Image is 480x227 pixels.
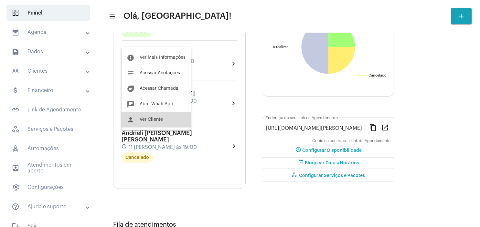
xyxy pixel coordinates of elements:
[127,85,134,93] mat-icon: duo
[140,102,173,106] span: Abrir WhatsApp
[140,71,180,75] span: Acessar Anotações
[140,86,178,91] span: Acessar Chamada
[140,55,186,60] span: Ver Mais Informações
[127,54,134,62] mat-icon: info
[127,100,134,108] mat-icon: chat
[127,116,134,124] mat-icon: person
[140,117,163,122] span: Ver Cliente
[127,69,134,77] mat-icon: notes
